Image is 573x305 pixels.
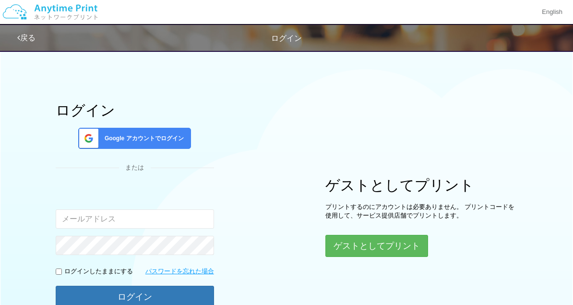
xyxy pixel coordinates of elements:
h1: ゲストとしてプリント [325,177,517,193]
span: ログイン [271,34,302,42]
button: ゲストとしてプリント [325,235,428,257]
p: ログインしたままにする [64,267,133,276]
div: または [56,163,214,172]
h1: ログイン [56,102,214,118]
input: メールアドレス [56,209,214,229]
a: 戻る [17,34,36,42]
span: Google アカウントでログイン [101,134,184,143]
a: パスワードを忘れた場合 [145,267,214,276]
p: プリントするのにアカウントは必要ありません。 プリントコードを使用して、サービス提供店舗でプリントします。 [325,203,517,220]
